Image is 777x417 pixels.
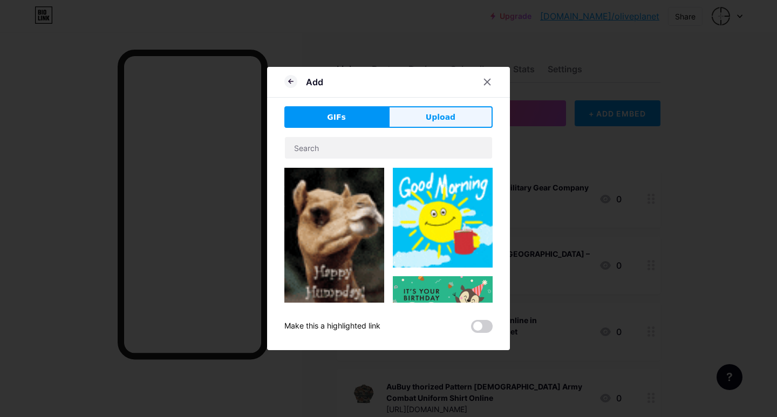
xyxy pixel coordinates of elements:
[285,137,492,159] input: Search
[393,276,493,344] img: Gihpy
[306,76,323,88] div: Add
[388,106,493,128] button: Upload
[284,106,388,128] button: GIFs
[393,168,493,268] img: Gihpy
[327,112,346,123] span: GIFs
[284,320,380,333] div: Make this a highlighted link
[426,112,455,123] span: Upload
[284,168,384,319] img: Gihpy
